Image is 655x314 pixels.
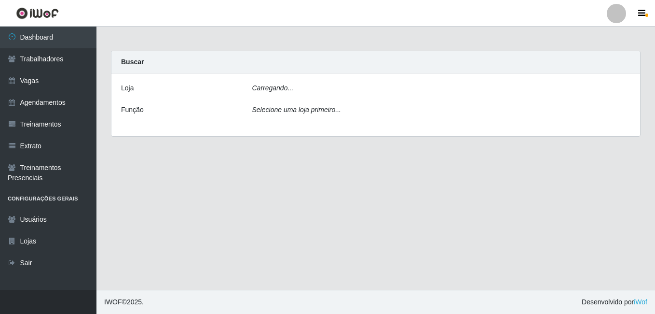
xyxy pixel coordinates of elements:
[252,84,294,92] i: Carregando...
[16,7,59,19] img: CoreUI Logo
[252,106,341,114] i: Selecione uma loja primeiro...
[121,83,134,93] label: Loja
[104,298,122,306] span: IWOF
[634,298,647,306] a: iWof
[582,297,647,307] span: Desenvolvido por
[121,58,144,66] strong: Buscar
[121,105,144,115] label: Função
[104,297,144,307] span: © 2025 .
